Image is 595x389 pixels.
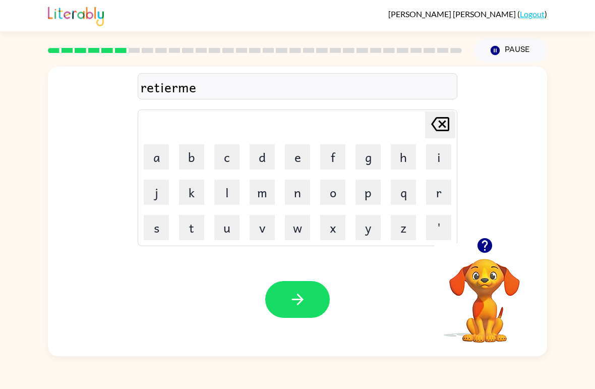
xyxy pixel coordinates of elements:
button: Pause [474,39,547,62]
button: y [355,215,381,240]
a: Logout [520,9,545,19]
button: ' [426,215,451,240]
img: Literably [48,4,104,26]
button: l [214,180,240,205]
button: b [179,144,204,170]
button: o [320,180,345,205]
button: t [179,215,204,240]
button: f [320,144,345,170]
button: d [250,144,275,170]
video: Your browser must support playing .mp4 files to use Literably. Please try using another browser. [434,243,535,344]
button: c [214,144,240,170]
span: [PERSON_NAME] [PERSON_NAME] [388,9,517,19]
button: k [179,180,204,205]
button: e [285,144,310,170]
button: g [355,144,381,170]
button: n [285,180,310,205]
button: a [144,144,169,170]
button: u [214,215,240,240]
button: z [391,215,416,240]
button: r [426,180,451,205]
button: h [391,144,416,170]
div: ( ) [388,9,547,19]
button: x [320,215,345,240]
button: m [250,180,275,205]
button: v [250,215,275,240]
button: q [391,180,416,205]
button: i [426,144,451,170]
button: p [355,180,381,205]
button: w [285,215,310,240]
button: s [144,215,169,240]
div: retierme [141,76,454,97]
button: j [144,180,169,205]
